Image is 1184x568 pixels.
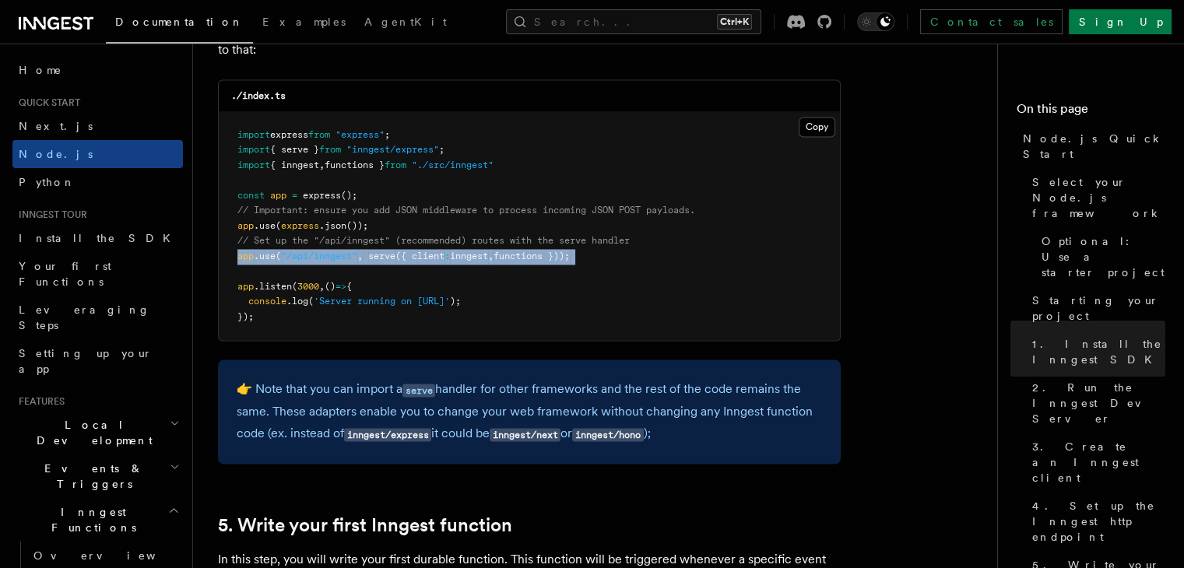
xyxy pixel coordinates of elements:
[12,454,183,498] button: Events & Triggers
[281,220,319,231] span: express
[444,251,450,261] span: :
[270,160,319,170] span: { inngest
[717,14,752,30] kbd: Ctrl+K
[364,16,447,28] span: AgentKit
[1032,336,1165,367] span: 1. Install the Inngest SDK
[319,281,325,292] span: ,
[12,296,183,339] a: Leveraging Steps
[237,144,270,155] span: import
[12,209,87,221] span: Inngest tour
[336,281,346,292] span: =>
[254,220,276,231] span: .use
[12,395,65,408] span: Features
[237,205,695,216] span: // Important: ensure you add JSON middleware to process incoming JSON POST payloads.
[237,190,265,201] span: const
[19,303,150,331] span: Leveraging Steps
[12,252,183,296] a: Your first Functions
[292,190,297,201] span: =
[1017,124,1165,168] a: Node.js Quick Start
[237,281,254,292] span: app
[12,56,183,84] a: Home
[281,251,357,261] span: "/api/inngest"
[12,224,183,252] a: Install the SDK
[488,251,494,261] span: ,
[12,498,183,542] button: Inngest Functions
[325,281,336,292] span: ()
[1026,286,1165,330] a: Starting your project
[1026,433,1165,492] a: 3. Create an Inngest client
[237,378,822,445] p: 👉 Note that you can import a handler for other frameworks and the rest of the code remains the sa...
[1042,233,1165,280] span: Optional: Use a starter project
[12,168,183,196] a: Python
[276,220,281,231] span: (
[402,381,435,396] a: serve
[346,220,368,231] span: ());
[218,514,512,535] a: 5. Write your first Inngest function
[506,9,761,34] button: Search...Ctrl+K
[490,428,560,441] code: inngest/next
[799,117,835,137] button: Copy
[1026,330,1165,373] a: 1. Install the Inngest SDK
[319,144,341,155] span: from
[12,112,183,140] a: Next.js
[237,129,270,140] span: import
[572,428,643,441] code: inngest/hono
[346,144,439,155] span: "inngest/express"
[231,90,286,101] code: ./index.ts
[237,160,270,170] span: import
[270,144,319,155] span: { serve }
[325,160,385,170] span: functions }
[336,129,385,140] span: "express"
[314,296,450,307] span: 'Server running on [URL]'
[12,504,168,535] span: Inngest Functions
[1026,492,1165,551] a: 4. Set up the Inngest http endpoint
[19,232,180,244] span: Install the SDK
[1017,100,1165,124] h4: On this page
[270,129,308,140] span: express
[254,251,276,261] span: .use
[19,347,153,375] span: Setting up your app
[33,549,194,562] span: Overview
[12,461,170,492] span: Events & Triggers
[19,260,111,288] span: Your first Functions
[1032,293,1165,324] span: Starting your project
[341,190,357,201] span: ();
[319,220,346,231] span: .json
[368,251,395,261] span: serve
[1032,174,1165,221] span: Select your Node.js framework
[385,129,390,140] span: ;
[920,9,1063,34] a: Contact sales
[1032,380,1165,426] span: 2. Run the Inngest Dev Server
[19,176,76,188] span: Python
[344,428,431,441] code: inngest/express
[12,411,183,454] button: Local Development
[270,190,286,201] span: app
[355,5,456,42] a: AgentKit
[12,140,183,168] a: Node.js
[1069,9,1172,34] a: Sign Up
[248,296,286,307] span: console
[19,120,93,132] span: Next.js
[1026,168,1165,227] a: Select your Node.js framework
[253,5,355,42] a: Examples
[19,62,62,78] span: Home
[1023,131,1165,162] span: Node.js Quick Start
[237,311,254,322] span: });
[412,160,494,170] span: "./src/inngest"
[450,296,461,307] span: );
[308,296,314,307] span: (
[402,384,435,397] code: serve
[1032,498,1165,545] span: 4. Set up the Inngest http endpoint
[346,281,352,292] span: {
[237,220,254,231] span: app
[262,16,346,28] span: Examples
[1026,373,1165,433] a: 2. Run the Inngest Dev Server
[395,251,444,261] span: ({ client
[297,281,319,292] span: 3000
[292,281,297,292] span: (
[237,235,630,246] span: // Set up the "/api/inngest" (recommended) routes with the serve handler
[450,251,488,261] span: inngest
[115,16,244,28] span: Documentation
[439,144,444,155] span: ;
[12,417,170,448] span: Local Development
